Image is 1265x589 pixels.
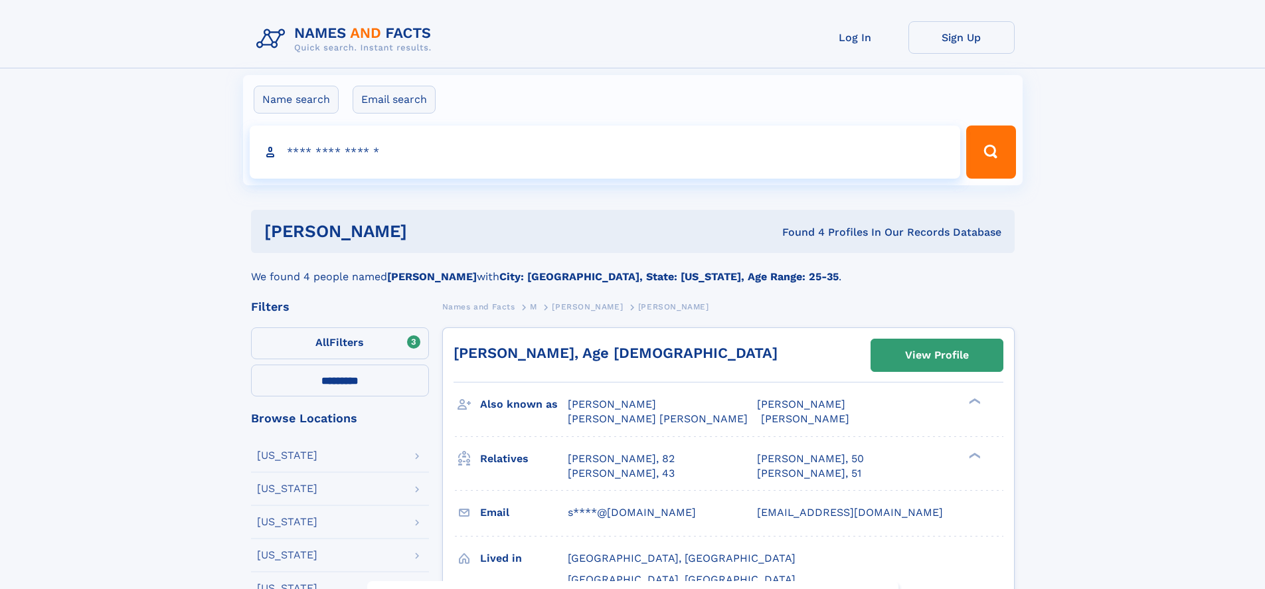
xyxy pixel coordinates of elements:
[315,336,329,349] span: All
[568,573,796,586] span: [GEOGRAPHIC_DATA], [GEOGRAPHIC_DATA]
[568,412,748,425] span: [PERSON_NAME] [PERSON_NAME]
[257,450,317,461] div: [US_STATE]
[264,223,595,240] h1: [PERSON_NAME]
[250,126,961,179] input: search input
[966,126,1015,179] button: Search Button
[257,550,317,560] div: [US_STATE]
[552,302,623,311] span: [PERSON_NAME]
[251,301,429,313] div: Filters
[454,345,778,361] a: [PERSON_NAME], Age [DEMOGRAPHIC_DATA]
[757,506,943,519] span: [EMAIL_ADDRESS][DOMAIN_NAME]
[530,298,537,315] a: M
[568,452,675,466] a: [PERSON_NAME], 82
[353,86,436,114] label: Email search
[757,466,861,481] a: [PERSON_NAME], 51
[871,339,1003,371] a: View Profile
[905,340,969,371] div: View Profile
[442,298,515,315] a: Names and Facts
[257,517,317,527] div: [US_STATE]
[480,547,568,570] h3: Lived in
[251,21,442,57] img: Logo Names and Facts
[568,552,796,564] span: [GEOGRAPHIC_DATA], [GEOGRAPHIC_DATA]
[251,253,1015,285] div: We found 4 people named with .
[757,452,864,466] a: [PERSON_NAME], 50
[908,21,1015,54] a: Sign Up
[257,483,317,494] div: [US_STATE]
[387,270,477,283] b: [PERSON_NAME]
[530,302,537,311] span: M
[480,448,568,470] h3: Relatives
[568,398,656,410] span: [PERSON_NAME]
[254,86,339,114] label: Name search
[966,397,981,406] div: ❯
[638,302,709,311] span: [PERSON_NAME]
[251,327,429,359] label: Filters
[594,225,1001,240] div: Found 4 Profiles In Our Records Database
[552,298,623,315] a: [PERSON_NAME]
[251,412,429,424] div: Browse Locations
[480,393,568,416] h3: Also known as
[966,451,981,460] div: ❯
[757,398,845,410] span: [PERSON_NAME]
[499,270,839,283] b: City: [GEOGRAPHIC_DATA], State: [US_STATE], Age Range: 25-35
[761,412,849,425] span: [PERSON_NAME]
[480,501,568,524] h3: Email
[568,466,675,481] a: [PERSON_NAME], 43
[802,21,908,54] a: Log In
